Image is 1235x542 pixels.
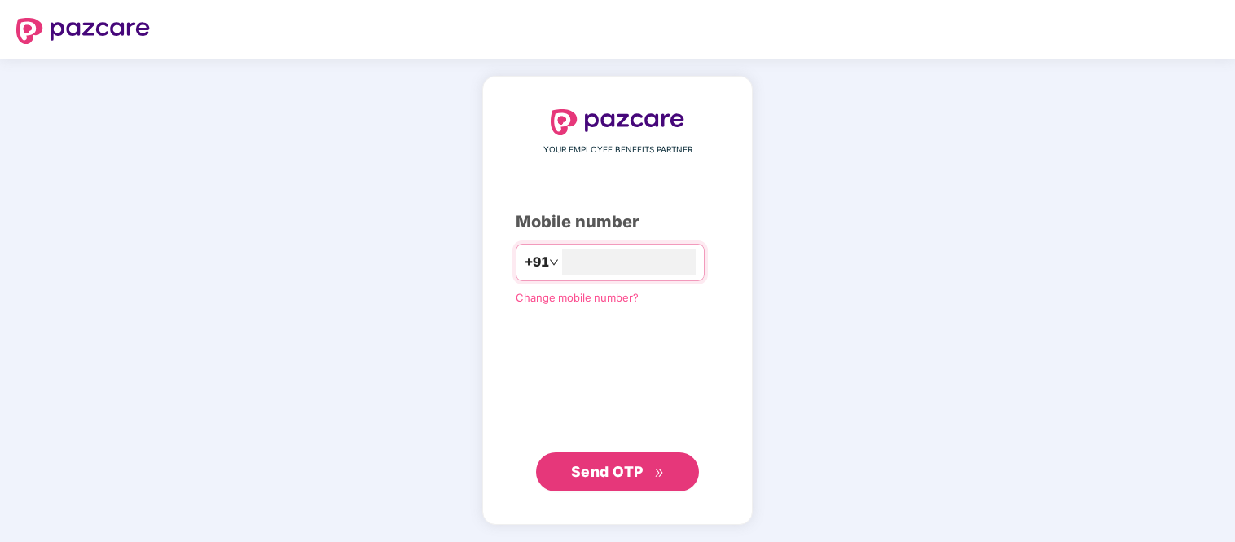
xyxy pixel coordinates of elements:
[525,252,549,272] span: +91
[536,452,699,491] button: Send OTPdouble-right
[516,209,719,235] div: Mobile number
[16,18,150,44] img: logo
[654,468,665,478] span: double-right
[543,143,692,156] span: YOUR EMPLOYEE BENEFITS PARTNER
[551,109,684,135] img: logo
[549,258,559,267] span: down
[571,463,644,480] span: Send OTP
[516,291,639,304] a: Change mobile number?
